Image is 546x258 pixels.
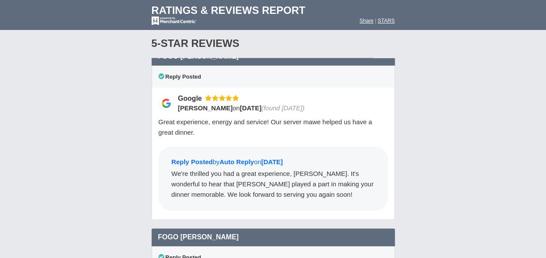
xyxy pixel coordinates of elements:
[261,104,304,112] span: (found [DATE])
[261,158,283,165] span: [DATE]
[152,29,395,58] div: 5-Star Reviews
[159,96,174,111] img: Google
[178,103,382,112] div: on
[178,94,205,103] div: Google
[178,104,233,112] span: [PERSON_NAME]
[377,18,394,24] a: STARS
[360,18,374,24] a: Share
[172,157,375,169] div: by on
[159,73,201,80] span: Reply Posted
[172,169,375,200] div: We're thrilled you had a great experience, [PERSON_NAME]. It's wonderful to hear that [PERSON_NAM...
[159,118,372,136] span: Great experience, energy and service! Our server mawe helped us have a great dinner.
[172,158,213,165] span: Reply Posted
[375,18,376,24] span: |
[219,158,254,165] span: Auto Reply
[158,233,239,241] span: Fogo [PERSON_NAME]
[240,104,261,112] span: [DATE]
[152,17,196,25] img: mc-powered-by-logo-white-103.png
